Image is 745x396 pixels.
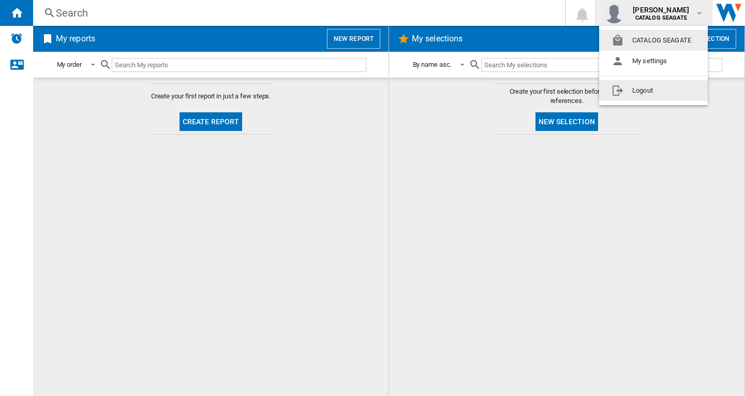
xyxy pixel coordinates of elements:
[599,80,708,101] button: Logout
[599,30,708,51] button: CATALOG SEAGATE
[599,51,708,71] button: My settings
